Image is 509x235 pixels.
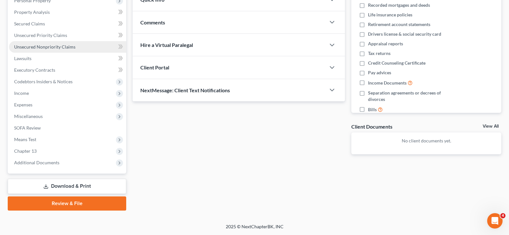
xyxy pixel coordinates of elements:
[8,196,126,211] a: Review & File
[14,21,45,26] span: Secured Claims
[368,21,430,28] span: Retirement account statements
[9,64,126,76] a: Executory Contracts
[368,106,377,113] span: Bills
[9,53,126,64] a: Lawsuits
[140,42,193,48] span: Hire a Virtual Paralegal
[8,179,126,194] a: Download & Print
[14,44,75,50] span: Unsecured Nonpriority Claims
[500,213,505,218] span: 4
[356,138,496,144] p: No client documents yet.
[368,31,441,37] span: Drivers license & social security card
[140,19,165,25] span: Comments
[14,160,59,165] span: Additional Documents
[14,113,43,119] span: Miscellaneous
[140,64,169,70] span: Client Portal
[14,56,31,61] span: Lawsuits
[9,122,126,134] a: SOFA Review
[368,2,430,8] span: Recorded mortgages and deeds
[14,125,41,131] span: SOFA Review
[487,213,503,229] iframe: Intercom live chat
[72,223,438,235] div: 2025 © NextChapterBK, INC
[368,60,426,66] span: Credit Counseling Certificate
[14,102,32,107] span: Expenses
[368,90,458,103] span: Separation agreements or decrees of divorces
[14,9,50,15] span: Property Analysis
[368,80,407,86] span: Income Documents
[483,124,499,129] a: View All
[14,148,37,154] span: Chapter 13
[9,6,126,18] a: Property Analysis
[351,123,392,130] div: Client Documents
[9,30,126,41] a: Unsecured Priority Claims
[368,12,412,18] span: Life insurance policies
[14,32,67,38] span: Unsecured Priority Claims
[368,41,403,47] span: Appraisal reports
[9,18,126,30] a: Secured Claims
[14,90,29,96] span: Income
[14,79,73,84] span: Codebtors Insiders & Notices
[9,41,126,53] a: Unsecured Nonpriority Claims
[368,50,391,57] span: Tax returns
[14,67,55,73] span: Executory Contracts
[140,87,230,93] span: NextMessage: Client Text Notifications
[14,137,36,142] span: Means Test
[368,69,391,76] span: Pay advices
